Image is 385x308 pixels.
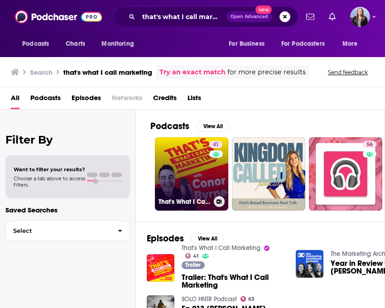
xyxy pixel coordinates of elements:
button: open menu [222,35,276,53]
input: Search podcasts, credits, & more... [139,10,226,24]
button: open menu [16,35,61,53]
div: Search podcasts, credits, & more... [114,6,298,27]
button: Show profile menu [350,7,370,27]
img: User Profile [350,7,370,27]
a: 56 [363,141,376,148]
a: 63 [241,296,255,302]
h2: Filter By [5,133,130,146]
button: Send feedback [325,68,371,76]
button: open menu [95,35,145,53]
button: Select [5,221,130,241]
h2: Episodes [147,233,184,244]
img: Podchaser - Follow, Share and Rate Podcasts [15,8,102,25]
span: 41 [193,254,198,258]
a: Lists [188,91,201,109]
span: Logged in as annarice [350,7,370,27]
a: That's What I Call Marketing [182,244,260,252]
span: Charts [66,38,85,50]
span: 41 [213,140,219,149]
a: Podcasts [30,91,61,109]
img: Year in Review with Sleeping Barber and That’s What I Call Marketing [296,250,323,278]
span: 56 [366,140,373,149]
a: 56 [309,137,382,211]
a: Charts [60,35,91,53]
button: View All [191,233,224,244]
a: Episodes [72,91,101,109]
a: Show notifications dropdown [325,9,339,24]
a: PodcastsView All [150,120,229,132]
a: Try an exact match [159,67,226,77]
span: 63 [248,297,255,301]
p: Saved Searches [5,206,130,214]
button: open menu [275,35,338,53]
h3: that's what I call marketing [63,68,152,77]
span: Select [6,228,111,234]
span: New [255,5,272,14]
span: Monitoring [101,38,134,50]
a: 41 [185,253,199,259]
button: View All [197,121,229,132]
a: EpisodesView All [147,233,224,244]
a: Trailer: That's What I Call Marketing [182,274,285,289]
a: Show notifications dropdown [303,9,318,24]
a: Credits [153,91,177,109]
span: for more precise results [227,67,306,77]
span: More [342,38,358,50]
span: For Business [229,38,265,50]
button: Open AdvancedNew [226,11,272,22]
span: Choose a tab above to access filters. [14,175,85,188]
h3: That's What I Call Marketing [159,198,210,206]
span: For Podcasters [281,38,325,50]
span: Open Advanced [231,14,268,19]
span: Trailer [185,262,201,268]
a: SOLO HNTR Podcast [182,295,237,303]
h3: Search [30,68,53,77]
img: Trailer: That's What I Call Marketing [147,254,174,282]
span: Podcasts [22,38,49,50]
button: open menu [336,35,369,53]
h2: Podcasts [150,120,189,132]
a: All [11,91,19,109]
a: 41 [209,141,222,148]
span: Networks [112,91,142,109]
span: Want to filter your results? [14,166,85,173]
a: 41That's What I Call Marketing [155,137,228,211]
